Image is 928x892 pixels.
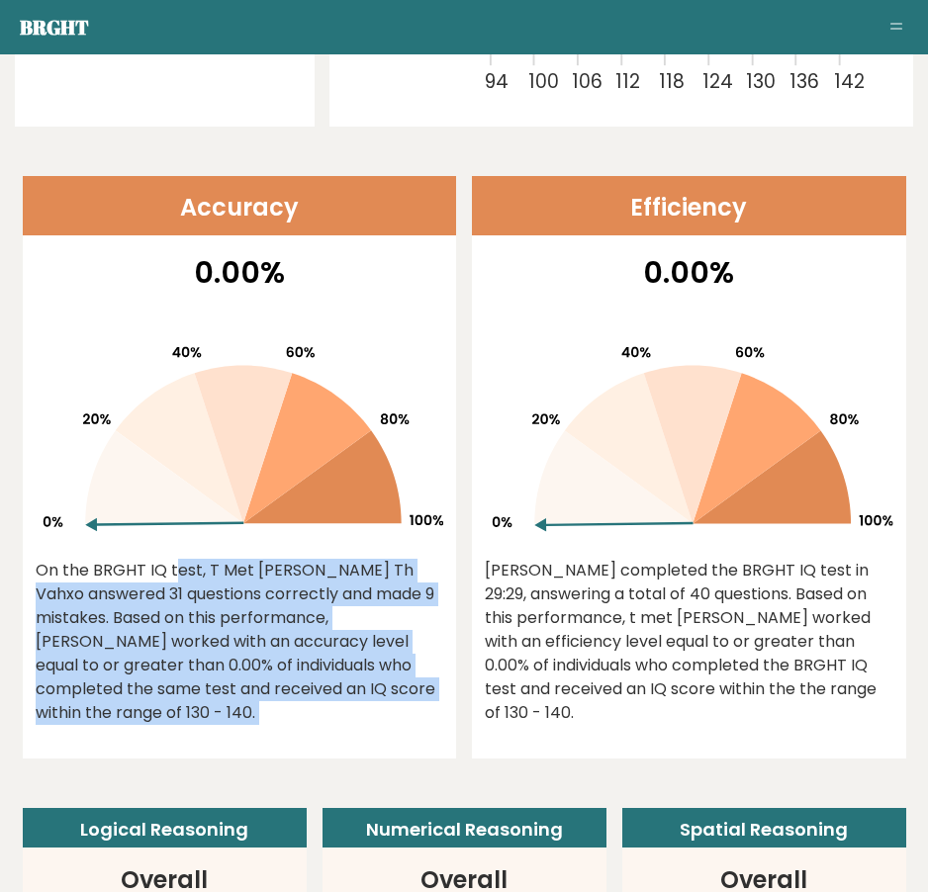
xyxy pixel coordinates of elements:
[36,250,444,295] p: 0.00%
[659,68,685,95] tspan: 118
[789,68,819,95] tspan: 136
[528,68,559,95] tspan: 100
[485,559,893,725] div: [PERSON_NAME] completed the BRGHT IQ test in 29:29, answering a total of 40 questions. Based on t...
[615,68,640,95] tspan: 112
[472,176,906,235] header: Efficiency
[484,68,508,95] tspan: 94
[401,35,481,55] tspan: Secondary
[746,68,776,95] tspan: 130
[834,68,865,95] tspan: 142
[884,16,908,40] button: Toggle navigation
[323,808,606,847] header: Numerical Reasoning
[23,176,457,235] header: Accuracy
[485,250,893,295] p: 0.00%
[702,68,733,95] tspan: 124
[20,14,89,41] a: Brght
[23,808,307,847] header: Logical Reasoning
[572,68,603,95] tspan: 106
[36,559,444,725] div: On the BRGHT IQ test, T Met [PERSON_NAME] Th Vahxo answered 31 questions correctly and made 9 mis...
[622,808,906,847] header: Spatial Reasoning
